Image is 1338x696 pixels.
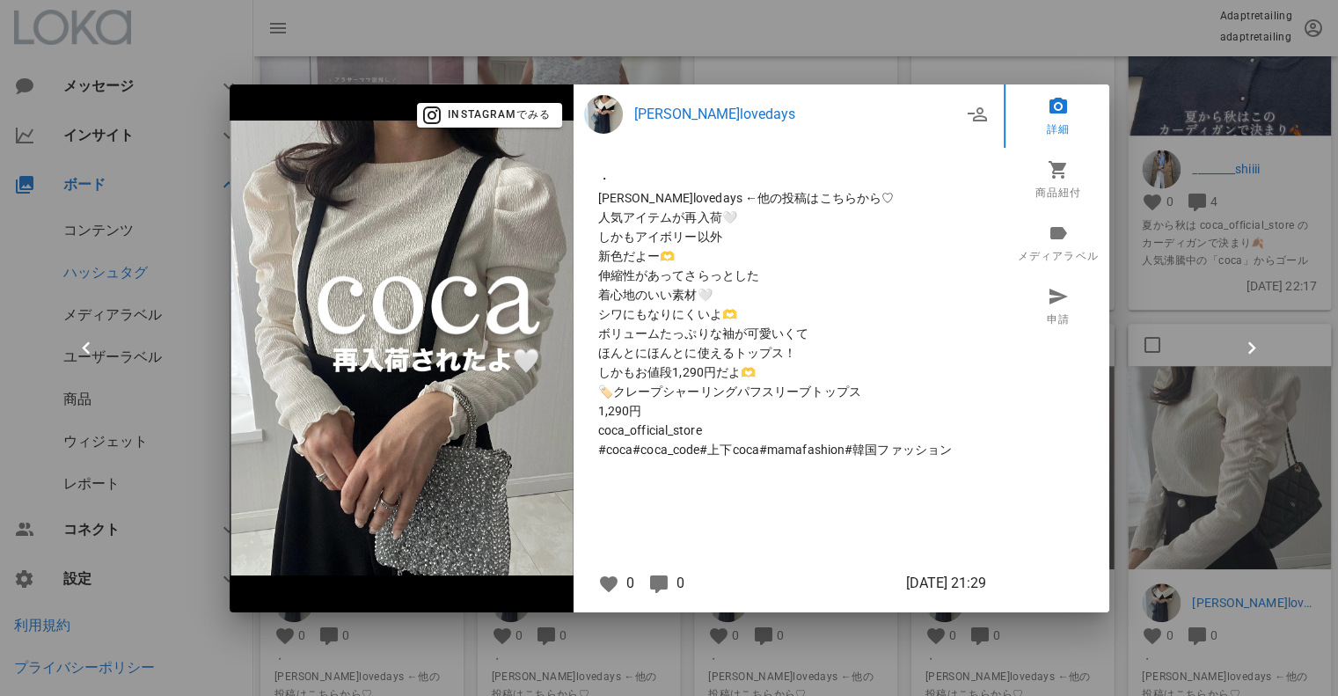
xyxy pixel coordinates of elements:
[598,285,979,304] span: 着心地のいい素材🤍
[1004,211,1113,275] a: メディアラベル
[598,363,979,382] span: しかもお値段1,290円だよ🫶
[634,104,961,125] a: [PERSON_NAME]lovedays
[906,573,986,594] span: [DATE] 21:29
[598,188,979,208] span: [PERSON_NAME]lovedays ←他の投稿はこちらから♡
[676,575,684,591] span: 0
[1004,275,1113,338] a: 申請
[584,95,623,134] img: asami_lovedays
[598,266,979,285] span: 伸縮性があってさらっとした
[598,401,979,421] span: 1,290円
[626,575,634,591] span: 0
[417,103,562,128] button: Instagramでみる
[598,304,979,324] span: シワにもなりにくいよ🫶
[598,246,979,266] span: 新色だよー🫶
[634,104,961,125] p: asami_lovedays
[598,227,979,246] span: しかもアイボリー以外
[1004,84,1113,148] a: 詳細
[1004,148,1113,211] a: 商品紐付
[598,169,979,188] span: ・
[598,208,979,227] span: 人気アイテムが再入荷🤍
[598,343,979,363] span: ほんとにほんとに使えるトップス！
[598,382,979,401] span: 🏷️クレープシャーリングパフスリーブトップス
[428,107,551,123] span: Instagramでみる
[598,421,979,440] span: coca_official_store
[598,440,979,459] span: #coca#coca_code#上下coca#mamafashion#韓国ファッション
[417,106,562,122] a: Instagramでみる
[598,324,979,343] span: ボリュームたっぷりな袖が可愛いくて
[230,121,574,575] img: 539277406_18338696914161026_2145954320393316579_n.jpg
